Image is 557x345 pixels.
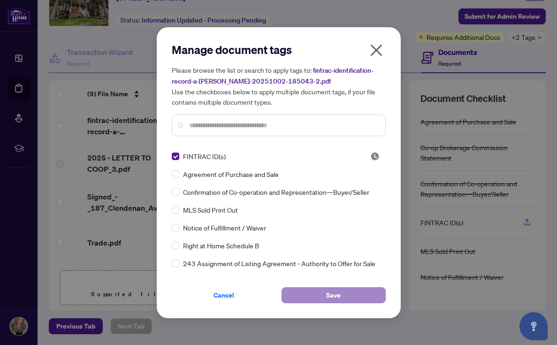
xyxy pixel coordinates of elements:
[369,43,384,58] span: close
[183,187,369,197] span: Confirmation of Co-operation and Representation—Buyer/Seller
[183,222,266,233] span: Notice of Fulfillment / Waiver
[183,240,259,251] span: Right at Home Schedule B
[370,152,380,161] img: status
[183,169,279,179] span: Agreement of Purchase and Sale
[326,288,341,303] span: Save
[172,287,276,303] button: Cancel
[370,152,380,161] span: Pending Review
[519,312,548,340] button: Open asap
[183,151,226,161] span: FINTRAC ID(s)
[172,66,374,85] span: fintrac-identification-record-a-[PERSON_NAME]-20251002-185043-2.pdf
[172,42,386,57] h2: Manage document tags
[183,205,238,215] span: MLS Sold Print Out
[183,258,375,268] span: 243 Assignment of Listing Agreement - Authority to Offer for Sale
[172,65,386,107] h5: Please browse the list or search to apply tags to: Use the checkboxes below to apply multiple doc...
[214,288,234,303] span: Cancel
[282,287,386,303] button: Save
